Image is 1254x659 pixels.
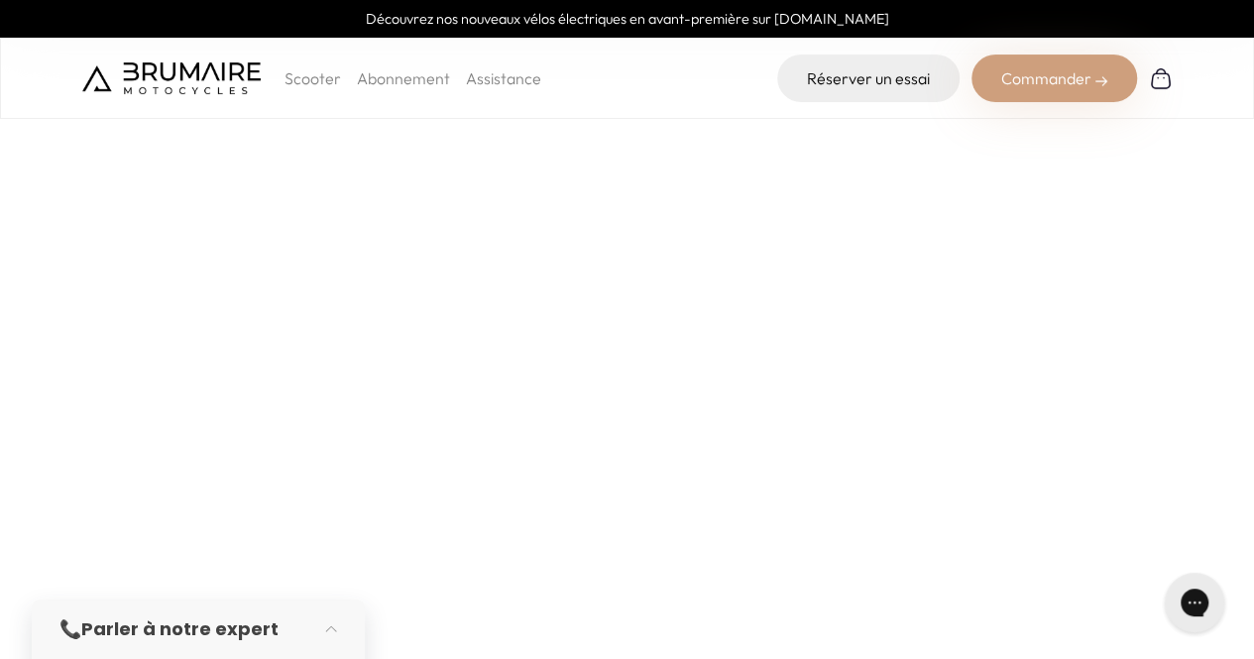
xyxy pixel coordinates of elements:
[1149,66,1173,90] img: Panier
[971,55,1137,102] div: Commander
[1155,566,1234,639] iframe: Gorgias live chat messenger
[777,55,960,102] a: Réserver un essai
[285,66,341,90] p: Scooter
[357,68,450,88] a: Abonnement
[82,62,261,94] img: Brumaire Motocycles
[466,68,541,88] a: Assistance
[1095,75,1107,87] img: right-arrow-2.png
